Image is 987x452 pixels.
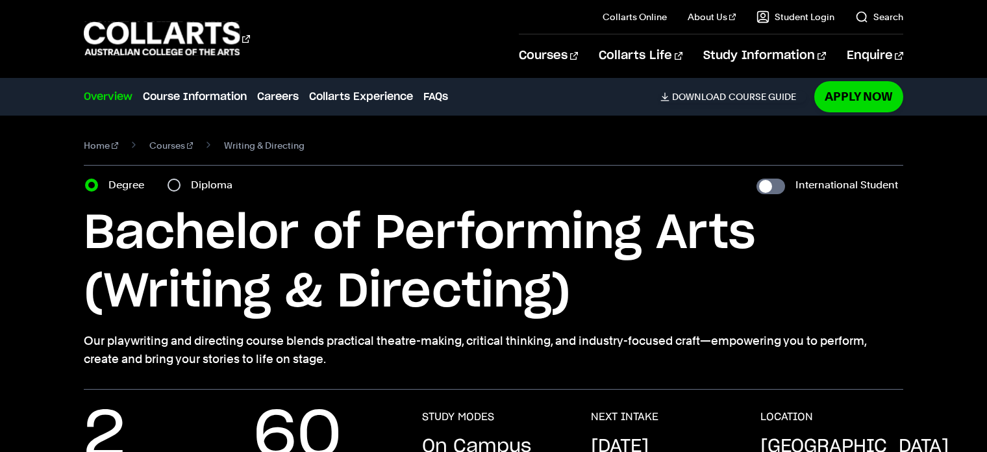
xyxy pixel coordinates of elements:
[84,20,250,57] div: Go to homepage
[84,332,903,368] p: Our playwriting and directing course blends practical theatre-making, critical thinking, and indu...
[191,176,240,194] label: Diploma
[660,91,806,103] a: DownloadCourse Guide
[143,89,247,105] a: Course Information
[760,410,813,423] h3: LOCATION
[672,91,726,103] span: Download
[847,34,903,77] a: Enquire
[84,89,132,105] a: Overview
[756,10,834,23] a: Student Login
[422,410,494,423] h3: STUDY MODES
[599,34,682,77] a: Collarts Life
[423,89,448,105] a: FAQs
[855,10,903,23] a: Search
[603,10,667,23] a: Collarts Online
[224,136,305,155] span: Writing & Directing
[257,89,299,105] a: Careers
[688,10,736,23] a: About Us
[84,205,903,321] h1: Bachelor of Performing Arts (Writing & Directing)
[703,34,825,77] a: Study Information
[309,89,413,105] a: Collarts Experience
[591,410,658,423] h3: NEXT INTAKE
[84,136,118,155] a: Home
[519,34,578,77] a: Courses
[108,176,152,194] label: Degree
[795,176,898,194] label: International Student
[149,136,194,155] a: Courses
[814,81,903,112] a: Apply Now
